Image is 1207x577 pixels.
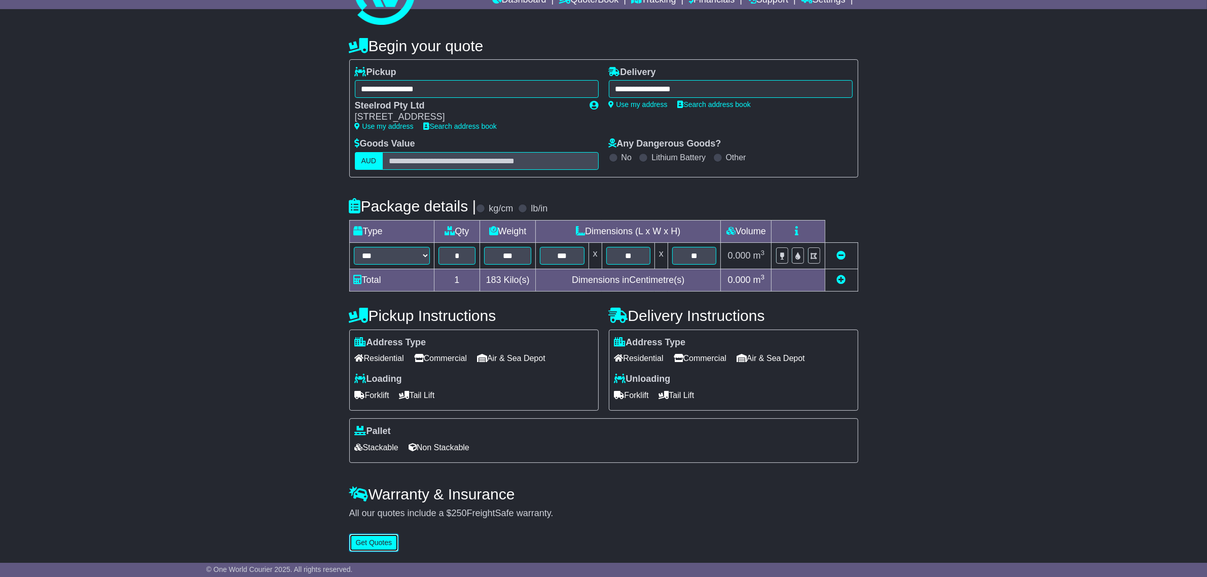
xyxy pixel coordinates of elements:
[614,387,649,403] span: Forklift
[355,112,580,123] div: [STREET_ADDRESS]
[206,565,353,573] span: © One World Courier 2025. All rights reserved.
[480,220,536,242] td: Weight
[355,67,396,78] label: Pickup
[589,242,602,269] td: x
[399,387,435,403] span: Tail Lift
[414,350,467,366] span: Commercial
[659,387,694,403] span: Tail Lift
[536,269,721,291] td: Dimensions in Centimetre(s)
[349,486,858,502] h4: Warranty & Insurance
[837,250,846,261] a: Remove this item
[753,275,765,285] span: m
[480,269,536,291] td: Kilo(s)
[654,242,668,269] td: x
[355,138,415,150] label: Goods Value
[355,350,404,366] span: Residential
[614,374,671,385] label: Unloading
[477,350,545,366] span: Air & Sea Depot
[424,122,497,130] a: Search address book
[349,508,858,519] div: All our quotes include a $ FreightSafe warranty.
[728,275,751,285] span: 0.000
[651,153,706,162] label: Lithium Battery
[614,337,686,348] label: Address Type
[609,100,668,109] a: Use my address
[349,198,477,214] h4: Package details |
[761,249,765,257] sup: 3
[753,250,765,261] span: m
[614,350,664,366] span: Residential
[355,440,398,455] span: Stackable
[721,220,772,242] td: Volume
[434,269,480,291] td: 1
[349,534,399,552] button: Get Quotes
[728,250,751,261] span: 0.000
[674,350,726,366] span: Commercial
[409,440,469,455] span: Non Stackable
[737,350,805,366] span: Air & Sea Depot
[349,38,858,54] h4: Begin your quote
[349,220,434,242] td: Type
[531,203,547,214] label: lb/in
[761,273,765,281] sup: 3
[621,153,632,162] label: No
[726,153,746,162] label: Other
[609,138,721,150] label: Any Dangerous Goods?
[355,387,389,403] span: Forklift
[434,220,480,242] td: Qty
[355,100,580,112] div: Steelrod Pty Ltd
[355,122,414,130] a: Use my address
[678,100,751,109] a: Search address book
[355,374,402,385] label: Loading
[355,152,383,170] label: AUD
[349,269,434,291] td: Total
[355,426,391,437] label: Pallet
[536,220,721,242] td: Dimensions (L x W x H)
[349,307,599,324] h4: Pickup Instructions
[489,203,513,214] label: kg/cm
[609,307,858,324] h4: Delivery Instructions
[609,67,656,78] label: Delivery
[452,508,467,518] span: 250
[486,275,501,285] span: 183
[355,337,426,348] label: Address Type
[837,275,846,285] a: Add new item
